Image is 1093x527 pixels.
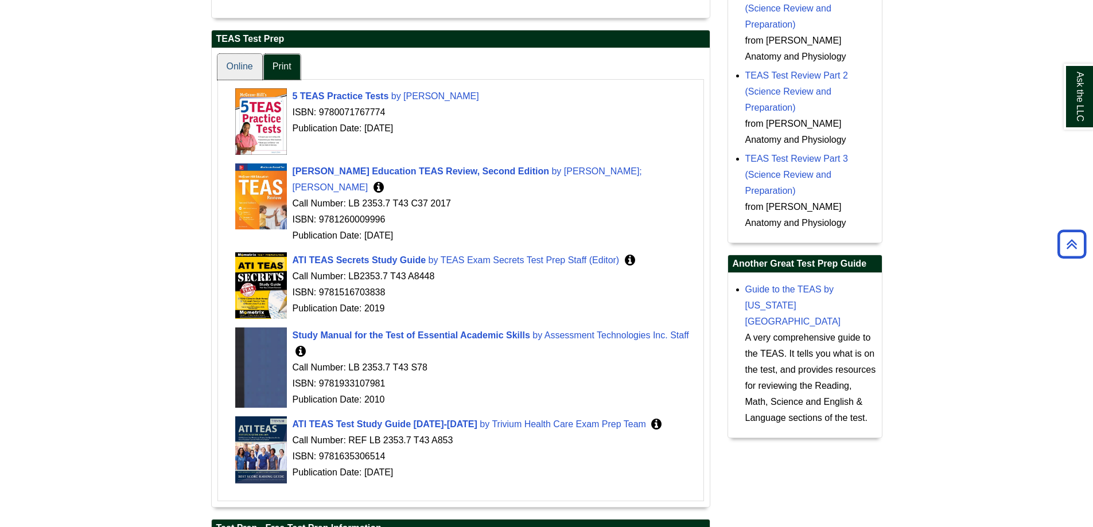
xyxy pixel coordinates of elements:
div: Call Number: LB2353.7 T43 A8448 [235,268,698,284]
div: A very comprehensive guide to the TEAS. It tells you what is on the test, and provides resources ... [745,330,876,426]
div: ISBN: 9781635306514 [235,448,698,464]
div: Call Number: LB 2353.7 T43 S78 [235,360,698,376]
span: Study Manual for the Test of Essential Academic Skills [293,330,530,340]
div: ISBN: 9781933107981 [235,376,698,392]
div: Call Number: REF LB 2353.7 T43 A853 [235,432,698,448]
span: by [391,91,401,101]
div: ISBN: 9781260009996 [235,212,698,228]
a: Online [217,54,262,80]
h2: Another Great Test Prep Guide [728,255,882,273]
div: Publication Date: [DATE] [235,120,698,136]
a: Cover Art [PERSON_NAME] Education TEAS Review, Second Edition by [PERSON_NAME]; [PERSON_NAME] [293,166,642,192]
div: Publication Date: 2010 [235,392,698,408]
a: 5 TEAS Practice Tests by [PERSON_NAME] [293,91,479,101]
span: by [429,255,438,265]
a: Back to Top [1053,236,1090,252]
span: Trivium Health Care Exam Prep Team [492,419,646,429]
span: [PERSON_NAME] Education TEAS Review, Second Edition [293,166,549,176]
h2: TEAS Test Prep [212,30,710,48]
span: by [532,330,542,340]
span: ATI TEAS Secrets Study Guide [293,255,426,265]
span: [PERSON_NAME] [403,91,479,101]
img: Cover Art [235,416,287,483]
span: Assessment Technologies Inc. Staff [544,330,689,340]
a: Guide to the TEAS by [US_STATE][GEOGRAPHIC_DATA] [745,284,841,326]
a: Cover Art ATI TEAS Test Study Guide [DATE]-[DATE] by Trivium Health Care Exam Prep Team [293,419,649,429]
div: from [PERSON_NAME] Anatomy and Physiology [745,116,876,148]
div: Publication Date: [DATE] [235,464,698,481]
span: [PERSON_NAME]; [PERSON_NAME] [293,166,642,192]
div: from [PERSON_NAME] Anatomy and Physiology [745,33,876,65]
span: 5 TEAS Practice Tests [293,91,389,101]
a: TEAS Test Review Part 3 (Science Review and Preparation) [745,154,848,196]
div: Publication Date: [DATE] [235,228,698,244]
div: from [PERSON_NAME] Anatomy and Physiology [745,199,876,231]
div: Publication Date: 2019 [235,300,698,317]
a: Print [263,54,301,80]
span: by [551,166,561,176]
img: Cover Art [235,163,287,229]
img: Cover Art [235,327,287,408]
div: ISBN: 9781516703838 [235,284,698,300]
span: by [480,419,489,429]
span: TEAS Exam Secrets Test Prep Staff (Editor) [441,255,620,265]
a: Cover Art ATI TEAS Secrets Study Guide by TEAS Exam Secrets Test Prep Staff (Editor) [293,255,622,265]
a: TEAS Test Review Part 2 (Science Review and Preparation) [745,71,848,112]
div: ISBN: 9780071767774 [235,104,698,120]
a: Cover Art Study Manual for the Test of Essential Academic Skills by Assessment Technologies Inc. ... [293,330,689,340]
span: ATI TEAS Test Study Guide [DATE]-[DATE] [293,419,477,429]
div: Call Number: LB 2353.7 T43 C37 2017 [235,196,698,212]
img: Cover Art [235,252,287,319]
